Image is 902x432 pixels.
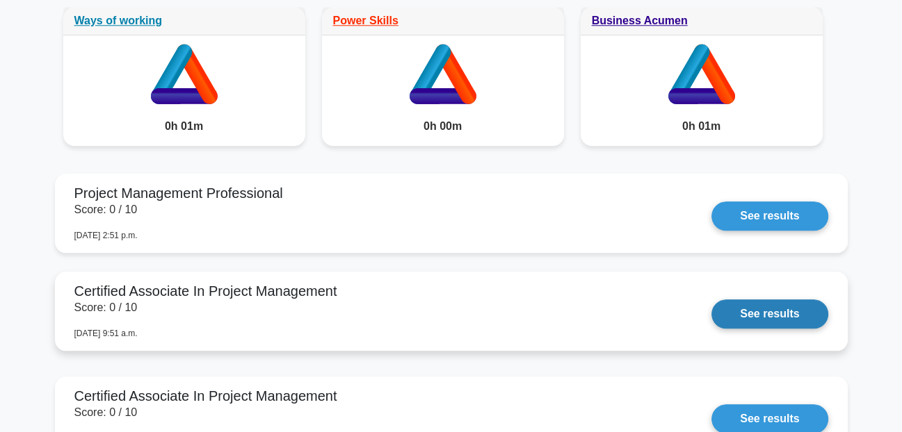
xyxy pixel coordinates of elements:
[74,15,163,26] a: Ways of working
[322,107,564,146] div: 0h 00m
[581,107,823,146] div: 0h 01m
[63,107,305,146] div: 0h 01m
[592,15,688,26] a: Business Acumen
[711,299,828,329] a: See results
[333,15,398,26] a: Power Skills
[711,201,828,231] a: See results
